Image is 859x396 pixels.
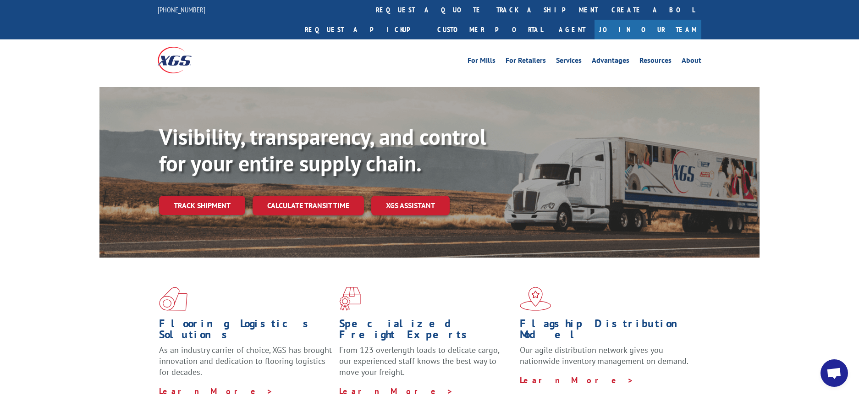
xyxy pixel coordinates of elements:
[159,287,187,311] img: xgs-icon-total-supply-chain-intelligence-red
[468,57,496,67] a: For Mills
[339,345,512,385] p: From 123 overlength loads to delicate cargo, our experienced staff knows the best way to move you...
[159,345,332,377] span: As an industry carrier of choice, XGS has brought innovation and dedication to flooring logistics...
[339,318,512,345] h1: Specialized Freight Experts
[159,318,332,345] h1: Flooring Logistics Solutions
[371,196,450,215] a: XGS ASSISTANT
[506,57,546,67] a: For Retailers
[550,20,595,39] a: Agent
[253,196,364,215] a: Calculate transit time
[520,287,551,311] img: xgs-icon-flagship-distribution-model-red
[158,5,205,14] a: [PHONE_NUMBER]
[339,287,361,311] img: xgs-icon-focused-on-flooring-red
[520,318,693,345] h1: Flagship Distribution Model
[520,345,688,366] span: Our agile distribution network gives you nationwide inventory management on demand.
[595,20,701,39] a: Join Our Team
[820,359,848,387] div: Open chat
[159,122,486,177] b: Visibility, transparency, and control for your entire supply chain.
[592,57,629,67] a: Advantages
[520,375,634,385] a: Learn More >
[430,20,550,39] a: Customer Portal
[682,57,701,67] a: About
[556,57,582,67] a: Services
[639,57,672,67] a: Resources
[298,20,430,39] a: Request a pickup
[159,196,245,215] a: Track shipment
